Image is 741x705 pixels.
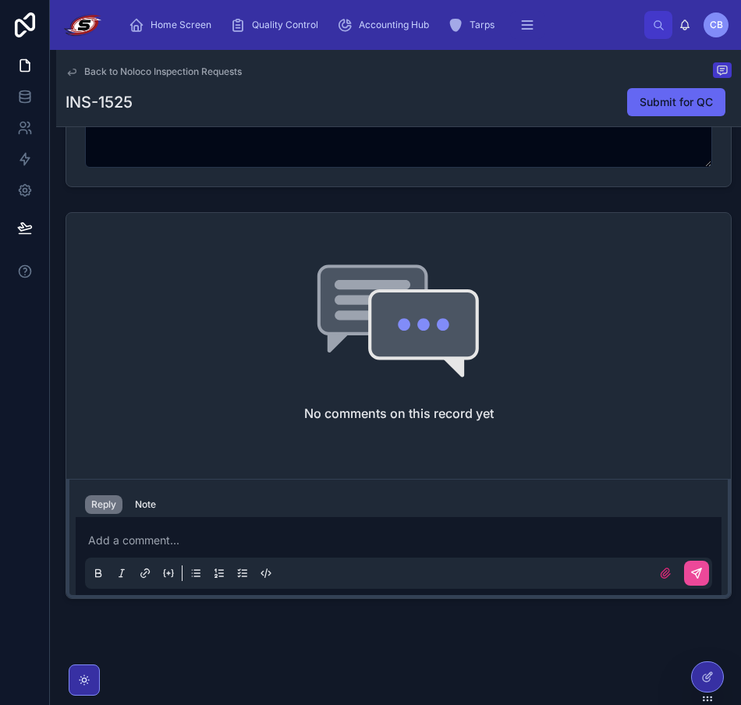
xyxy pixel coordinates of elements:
[640,94,713,110] span: Submit for QC
[62,12,104,37] img: App logo
[710,19,723,31] span: CB
[359,19,429,31] span: Accounting Hub
[85,495,122,514] button: Reply
[225,11,329,39] a: Quality Control
[129,495,162,514] button: Note
[135,498,156,511] div: Note
[116,8,644,42] div: scrollable content
[66,66,242,78] a: Back to Noloco Inspection Requests
[151,19,211,31] span: Home Screen
[252,19,318,31] span: Quality Control
[304,404,494,423] h2: No comments on this record yet
[66,91,133,113] h1: INS-1525
[84,66,242,78] span: Back to Noloco Inspection Requests
[627,88,725,116] button: Submit for QC
[470,19,495,31] span: Tarps
[124,11,222,39] a: Home Screen
[443,11,505,39] a: Tarps
[332,11,440,39] a: Accounting Hub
